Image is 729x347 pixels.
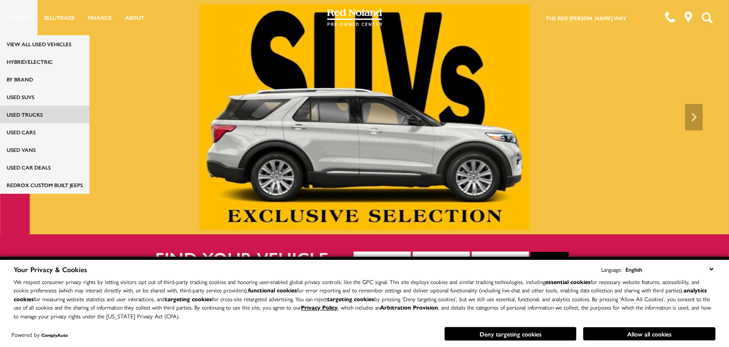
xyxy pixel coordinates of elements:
[583,327,715,340] button: Allow all cookies
[472,251,529,276] button: Model
[353,251,411,276] button: Year
[11,332,68,338] div: Powered by
[165,295,212,303] strong: targeting cookies
[545,277,591,286] strong: essential cookies
[327,295,374,303] strong: targeting cookies
[623,264,715,274] select: Language Select
[531,252,569,276] button: Go
[685,104,703,130] div: Next
[14,286,707,303] strong: analytics cookies
[155,248,353,268] h2: Find your vehicle
[698,0,716,35] button: Open the search field
[301,303,338,311] a: Privacy Policy
[327,9,383,26] img: Red Noland Pre-Owned
[546,14,626,22] a: The Red [PERSON_NAME] Way
[413,251,470,276] button: Make
[248,286,297,294] strong: functional cookies
[14,277,715,321] p: We respect consumer privacy rights by letting visitors opt out of third-party tracking cookies an...
[41,332,68,338] a: ComplyAuto
[601,266,621,272] div: Language:
[380,303,438,311] strong: Arbitration Provision
[14,264,87,274] span: Your Privacy & Cookies
[444,327,577,341] button: Deny targeting cookies
[327,12,383,21] a: Red Noland Pre-Owned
